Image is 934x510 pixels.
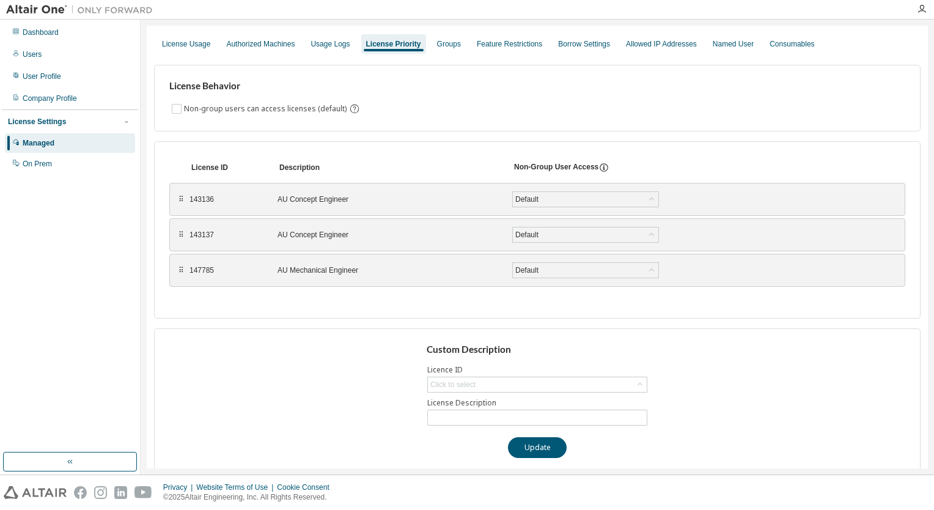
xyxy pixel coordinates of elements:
[514,162,598,173] div: Non-Group User Access
[8,117,66,127] div: License Settings
[191,163,265,172] div: License ID
[6,4,159,16] img: Altair One
[513,228,540,242] div: Default
[513,193,540,206] div: Default
[513,263,658,278] div: Default
[427,398,647,408] label: License Description
[23,159,52,169] div: On Prem
[513,264,540,277] div: Default
[94,486,107,499] img: instagram.svg
[196,482,277,492] div: Website Terms of Use
[177,265,185,275] div: ⠿
[428,377,647,392] div: Click to select
[23,50,42,59] div: Users
[437,39,461,49] div: Groups
[226,39,295,49] div: Authorized Machines
[23,28,59,37] div: Dashboard
[278,265,498,275] div: AU Mechanical Engineer
[189,230,263,240] div: 143137
[430,380,476,390] div: Click to select
[189,265,263,275] div: 147785
[427,344,649,356] h3: Custom Description
[508,437,567,458] button: Update
[4,486,67,499] img: altair_logo.svg
[23,94,77,103] div: Company Profile
[23,138,54,148] div: Managed
[349,103,360,114] svg: By default any user not assigned to any group can access any license. Turn this setting off to di...
[162,39,210,49] div: License Usage
[177,230,185,240] div: ⠿
[163,482,196,492] div: Privacy
[23,72,61,81] div: User Profile
[713,39,754,49] div: Named User
[366,39,421,49] div: License Priority
[513,227,658,242] div: Default
[74,486,87,499] img: facebook.svg
[134,486,152,499] img: youtube.svg
[279,163,499,172] div: Description
[163,492,337,503] p: © 2025 Altair Engineering, Inc. All Rights Reserved.
[477,39,542,49] div: Feature Restrictions
[184,102,349,116] label: Non-group users can access licenses (default)
[513,192,658,207] div: Default
[311,39,350,49] div: Usage Logs
[169,80,358,92] h3: License Behavior
[427,365,647,375] label: Licence ID
[558,39,610,49] div: Borrow Settings
[278,230,498,240] div: AU Concept Engineer
[278,194,498,204] div: AU Concept Engineer
[277,482,336,492] div: Cookie Consent
[626,39,697,49] div: Allowed IP Addresses
[177,194,185,204] div: ⠿
[189,194,263,204] div: 143136
[114,486,127,499] img: linkedin.svg
[770,39,814,49] div: Consumables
